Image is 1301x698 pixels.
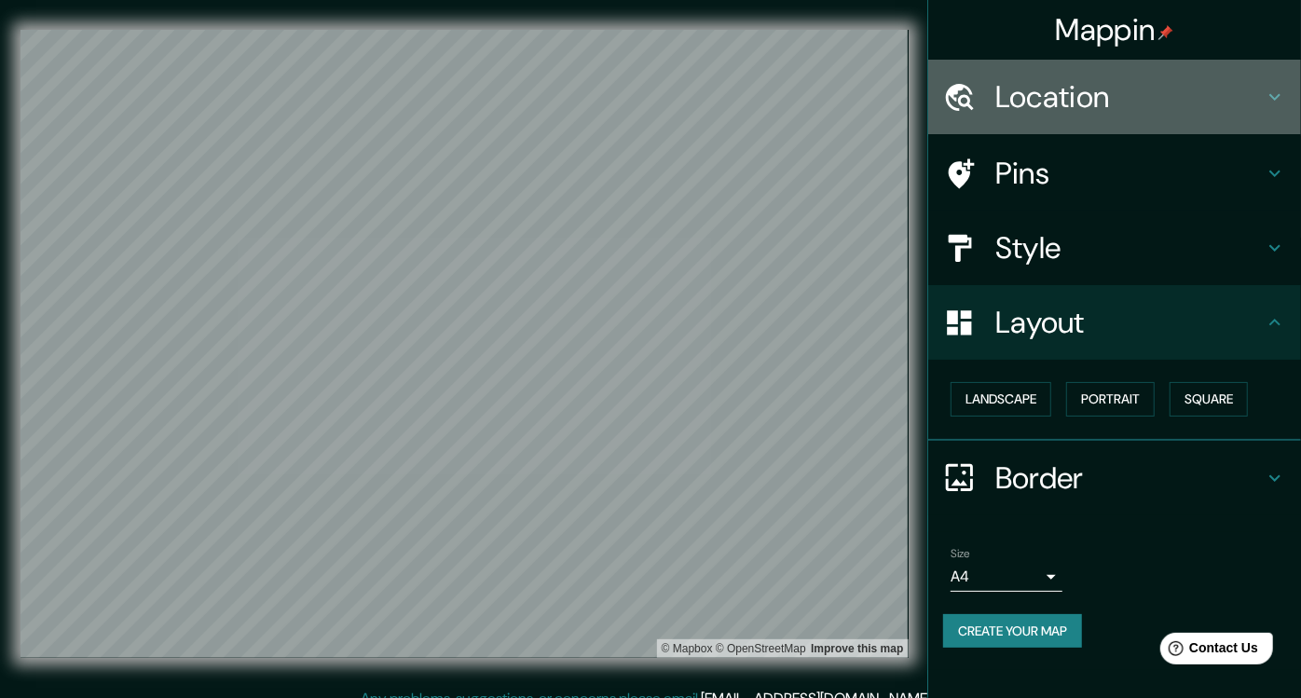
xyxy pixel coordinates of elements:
[662,642,713,655] a: Mapbox
[951,382,1051,417] button: Landscape
[995,155,1264,192] h4: Pins
[1170,382,1248,417] button: Square
[811,642,903,655] a: Map feedback
[995,459,1264,497] h4: Border
[1066,382,1155,417] button: Portrait
[928,136,1301,211] div: Pins
[943,614,1082,649] button: Create your map
[995,78,1264,116] h4: Location
[21,30,909,658] canvas: Map
[928,60,1301,134] div: Location
[928,285,1301,360] div: Layout
[1135,625,1280,677] iframe: Help widget launcher
[951,562,1062,592] div: A4
[951,545,970,561] label: Size
[928,441,1301,515] div: Border
[995,229,1264,267] h4: Style
[716,642,806,655] a: OpenStreetMap
[995,304,1264,341] h4: Layout
[1158,25,1173,40] img: pin-icon.png
[928,211,1301,285] div: Style
[1056,11,1174,48] h4: Mappin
